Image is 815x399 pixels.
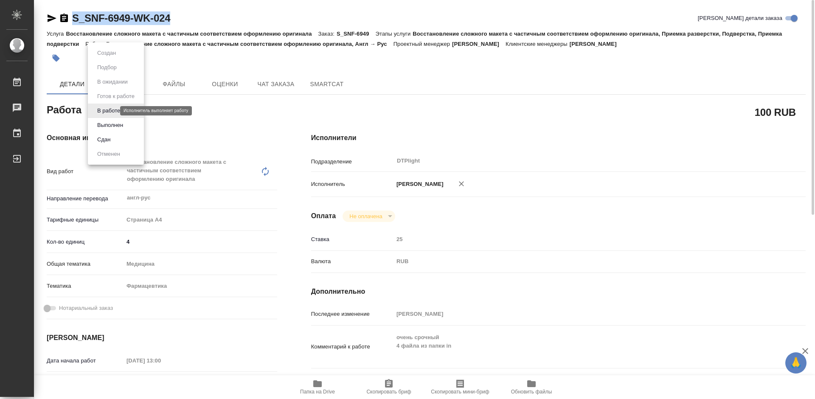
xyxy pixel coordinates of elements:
button: Подбор [95,63,119,72]
button: В работе [95,106,123,115]
button: Готов к работе [95,92,137,101]
button: Отменен [95,149,123,159]
button: Создан [95,48,118,58]
button: Выполнен [95,121,126,130]
button: В ожидании [95,77,130,87]
button: Сдан [95,135,113,144]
